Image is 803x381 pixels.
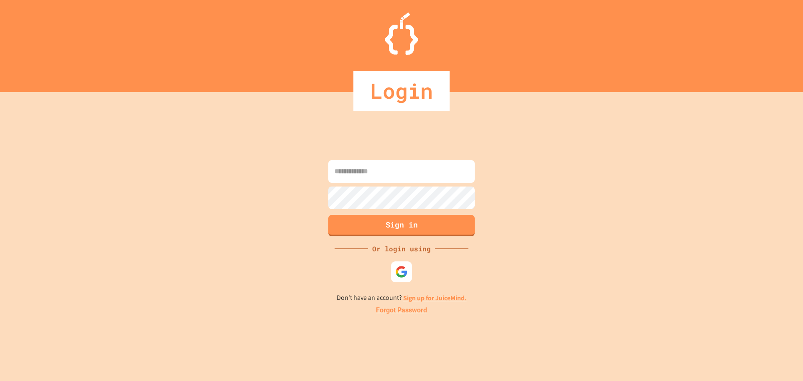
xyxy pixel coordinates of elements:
[734,311,795,347] iframe: chat widget
[353,71,450,111] div: Login
[368,244,435,254] div: Or login using
[328,215,475,236] button: Sign in
[395,266,408,278] img: google-icon.svg
[403,294,467,302] a: Sign up for JuiceMind.
[768,348,795,373] iframe: chat widget
[376,305,427,315] a: Forgot Password
[337,293,467,303] p: Don't have an account?
[385,13,418,55] img: Logo.svg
